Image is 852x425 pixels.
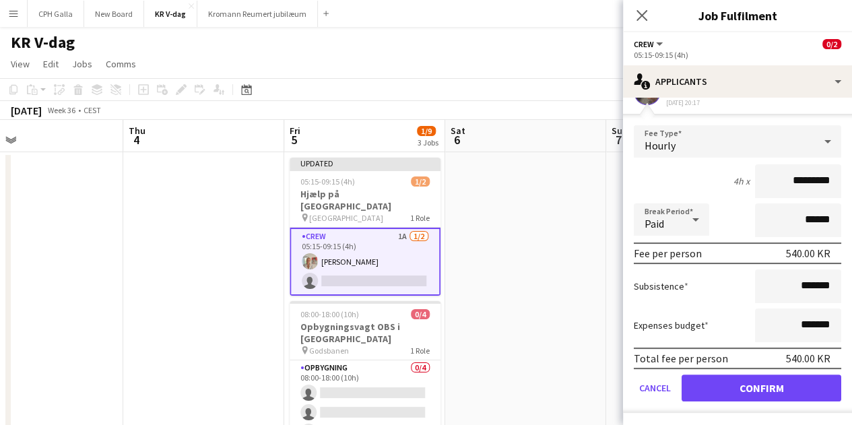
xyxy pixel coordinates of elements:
[451,125,465,137] span: Sat
[645,217,664,230] span: Paid
[44,105,78,115] span: Week 36
[28,1,84,27] button: CPH Galla
[682,374,841,401] button: Confirm
[411,176,430,187] span: 1/2
[106,58,136,70] span: Comms
[300,176,355,187] span: 05:15-09:15 (4h)
[43,58,59,70] span: Edit
[634,280,688,292] label: Subsistence
[733,175,750,187] div: 4h x
[623,7,852,24] h3: Job Fulfilment
[410,213,430,223] span: 1 Role
[645,139,676,152] span: Hourly
[290,158,440,168] div: Updated
[623,65,852,98] div: Applicants
[11,104,42,117] div: [DATE]
[610,132,628,148] span: 7
[612,125,628,137] span: Sun
[84,105,101,115] div: CEST
[634,39,654,49] span: Crew
[634,39,665,49] button: Crew
[129,125,145,137] span: Thu
[290,228,440,296] app-card-role: Crew1A1/205:15-09:15 (4h)[PERSON_NAME]
[290,321,440,345] h3: Opbygningsvagt OBS i [GEOGRAPHIC_DATA]
[38,55,64,73] a: Edit
[84,1,144,27] button: New Board
[309,346,349,356] span: Godsbanen
[786,247,830,260] div: 540.00 KR
[449,132,465,148] span: 6
[5,55,35,73] a: View
[72,58,92,70] span: Jobs
[417,126,436,136] span: 1/9
[634,50,841,60] div: 05:15-09:15 (4h)
[666,98,738,107] div: [DATE] 20:17
[822,39,841,49] span: 0/2
[786,352,830,365] div: 540.00 KR
[100,55,141,73] a: Comms
[290,125,300,137] span: Fri
[300,309,359,319] span: 08:00-18:00 (10h)
[418,137,438,148] div: 3 Jobs
[634,352,728,365] div: Total fee per person
[309,213,383,223] span: [GEOGRAPHIC_DATA]
[290,158,440,296] app-job-card: Updated05:15-09:15 (4h)1/2Hjælp på [GEOGRAPHIC_DATA] [GEOGRAPHIC_DATA]1 RoleCrew1A1/205:15-09:15 ...
[634,374,676,401] button: Cancel
[127,132,145,148] span: 4
[634,247,702,260] div: Fee per person
[634,319,709,331] label: Expenses budget
[144,1,197,27] button: KR V-dag
[411,309,430,319] span: 0/4
[11,58,30,70] span: View
[410,346,430,356] span: 1 Role
[11,32,75,53] h1: KR V-dag
[197,1,318,27] button: Kromann Reumert jubilæum
[67,55,98,73] a: Jobs
[290,188,440,212] h3: Hjælp på [GEOGRAPHIC_DATA]
[288,132,300,148] span: 5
